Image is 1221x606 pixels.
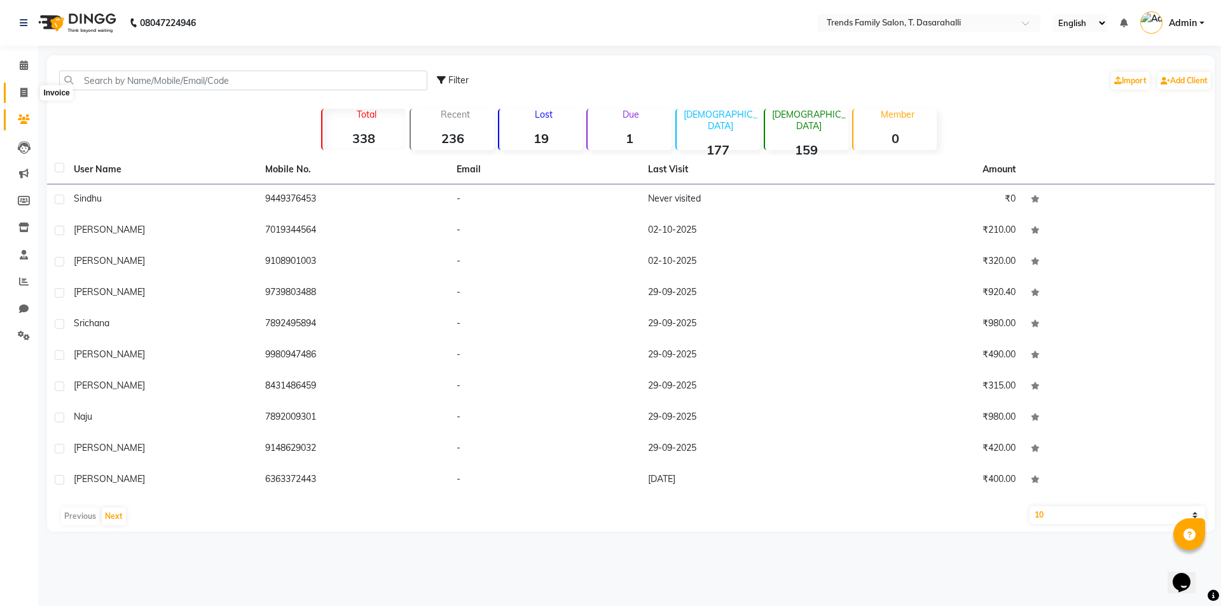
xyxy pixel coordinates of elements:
[102,507,126,525] button: Next
[449,340,640,371] td: -
[74,286,145,298] span: [PERSON_NAME]
[258,247,449,278] td: 9108901003
[449,403,640,434] td: -
[640,216,832,247] td: 02-10-2025
[832,184,1023,216] td: ₹0
[640,278,832,309] td: 29-09-2025
[66,155,258,184] th: User Name
[258,434,449,465] td: 9148629032
[449,184,640,216] td: -
[416,109,494,120] p: Recent
[1168,555,1208,593] iframe: chat widget
[449,309,640,340] td: -
[74,255,145,266] span: [PERSON_NAME]
[74,317,109,329] span: srichana
[322,130,406,146] strong: 338
[832,340,1023,371] td: ₹490.00
[1157,72,1211,90] a: Add Client
[40,85,72,100] div: Invoice
[640,434,832,465] td: 29-09-2025
[832,465,1023,496] td: ₹400.00
[640,340,832,371] td: 29-09-2025
[832,309,1023,340] td: ₹980.00
[140,5,196,41] b: 08047224946
[258,216,449,247] td: 7019344564
[1140,11,1162,34] img: Admin
[640,309,832,340] td: 29-09-2025
[449,371,640,403] td: -
[258,371,449,403] td: 8431486459
[448,74,469,86] span: Filter
[859,109,937,120] p: Member
[832,216,1023,247] td: ₹210.00
[677,142,760,158] strong: 177
[1169,17,1197,30] span: Admin
[258,309,449,340] td: 7892495894
[640,465,832,496] td: [DATE]
[258,155,449,184] th: Mobile No.
[640,155,832,184] th: Last Visit
[74,193,102,204] span: sindhu
[832,434,1023,465] td: ₹420.00
[853,130,937,146] strong: 0
[682,109,760,132] p: [DEMOGRAPHIC_DATA]
[832,403,1023,434] td: ₹980.00
[640,403,832,434] td: 29-09-2025
[640,371,832,403] td: 29-09-2025
[449,216,640,247] td: -
[32,5,120,41] img: logo
[258,184,449,216] td: 9449376453
[74,411,92,422] span: naju
[74,473,145,485] span: [PERSON_NAME]
[258,340,449,371] td: 9980947486
[832,371,1023,403] td: ₹315.00
[328,109,406,120] p: Total
[975,155,1023,184] th: Amount
[74,442,145,453] span: [PERSON_NAME]
[258,403,449,434] td: 7892009301
[499,130,583,146] strong: 19
[411,130,494,146] strong: 236
[770,109,848,132] p: [DEMOGRAPHIC_DATA]
[449,155,640,184] th: Email
[258,465,449,496] td: 6363372443
[74,380,145,391] span: [PERSON_NAME]
[590,109,671,120] p: Due
[449,434,640,465] td: -
[258,278,449,309] td: 9739803488
[832,278,1023,309] td: ₹920.40
[765,142,848,158] strong: 159
[588,130,671,146] strong: 1
[640,184,832,216] td: Never visited
[449,247,640,278] td: -
[59,71,427,90] input: Search by Name/Mobile/Email/Code
[504,109,583,120] p: Lost
[449,278,640,309] td: -
[832,247,1023,278] td: ₹320.00
[640,247,832,278] td: 02-10-2025
[1111,72,1150,90] a: Import
[74,224,145,235] span: [PERSON_NAME]
[74,348,145,360] span: [PERSON_NAME]
[449,465,640,496] td: -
